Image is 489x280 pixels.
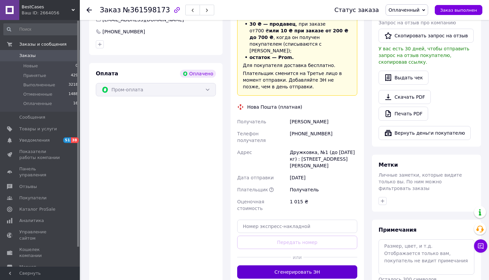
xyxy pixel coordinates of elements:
span: Каталог ProSale [19,206,55,212]
span: Отзывы [19,184,37,190]
button: Сгенерировать ЭН [237,265,357,279]
span: Метки [379,162,398,168]
div: [PERSON_NAME] [288,116,359,128]
span: 16 [73,101,78,107]
span: 0 [76,63,78,69]
span: Заказ [100,6,121,14]
div: Нова Пошта (платная) [245,104,304,110]
div: Вернуться назад [86,7,92,13]
div: Статус заказа [334,7,379,13]
span: Плательщик [237,187,268,192]
button: Выдать чек [379,71,428,85]
span: остаток — Prom. [249,55,294,60]
span: Принятые [23,73,46,79]
div: 1 015 ₴ [288,196,359,214]
span: BestCases [22,4,72,10]
span: или 10 ₴ при заказе от 200 ₴ до 700 ₴ [249,28,348,40]
span: Товары и услуги [19,126,57,132]
span: Новые [23,63,38,69]
span: Выполненные [23,82,55,88]
div: Получатель [288,184,359,196]
div: Дружковка, №1 (до [DATE] кг) : [STREET_ADDRESS][PERSON_NAME] [288,146,359,172]
span: Дата отправки [237,175,274,180]
span: Покупатели [19,195,47,201]
span: Панель управления [19,166,62,178]
span: 30 ₴ — продавец [249,21,296,27]
div: [PHONE_NUMBER] [102,28,146,35]
span: Заказ выполнен [440,8,477,13]
div: [DATE] [288,172,359,184]
span: 429 [71,73,78,79]
span: Уведомления [19,137,50,143]
button: Заказ выполнен [435,5,482,15]
span: Личные заметки, которые видите только вы. По ним можно фильтровать заказы [379,172,462,191]
span: У вас есть 30 дней, чтобы отправить запрос на отзыв покупателю, скопировав ссылку. [379,46,469,65]
span: 51 [63,137,71,143]
span: Управление сайтом [19,229,62,241]
span: 1488 [69,91,78,97]
span: Оценочная стоимость [237,199,264,211]
span: 38 [71,137,79,143]
span: Получатель [237,119,266,124]
div: Оплачено [180,70,216,78]
li: , при заказе от 700 ₴ , когда он получен покупателем (списываются с [PERSON_NAME]); [243,21,352,54]
span: Примечания [379,227,416,233]
div: Для покупателя доставка бесплатно. [243,62,352,69]
span: Телефон получателя [237,131,266,143]
div: [PHONE_NUMBER] [288,128,359,146]
span: Оплаченный [389,7,419,13]
span: Запрос на отзыв про компанию [379,20,456,25]
span: Заказы [19,53,36,59]
span: Адрес [237,150,252,155]
button: Вернуть деньги покупателю [379,126,471,140]
span: Кошелек компании [19,247,62,259]
span: Отмененные [23,91,52,97]
a: Скачать PDF [379,90,431,104]
span: Оплаченные [23,101,52,107]
span: 3218 [69,82,78,88]
span: Показатели работы компании [19,149,62,161]
span: Оплата [96,70,118,77]
button: Чат с покупателем [474,239,487,253]
div: Ваш ID: 2664056 [22,10,80,16]
span: Маркет [19,264,36,270]
input: Номер экспресс-накладной [237,220,357,233]
span: Сообщения [19,114,45,120]
div: Плательщик сменится на Третье лицо в момент отправки. Добавляйте ЭН не позже, чем в день отправки. [243,70,352,90]
span: или [291,254,303,261]
input: Поиск [3,23,79,35]
button: Скопировать запрос на отзыв [379,29,474,43]
span: Заказы и сообщения [19,41,67,47]
span: №361598173 [123,6,170,14]
a: Печать PDF [379,107,428,121]
span: Аналитика [19,218,44,224]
